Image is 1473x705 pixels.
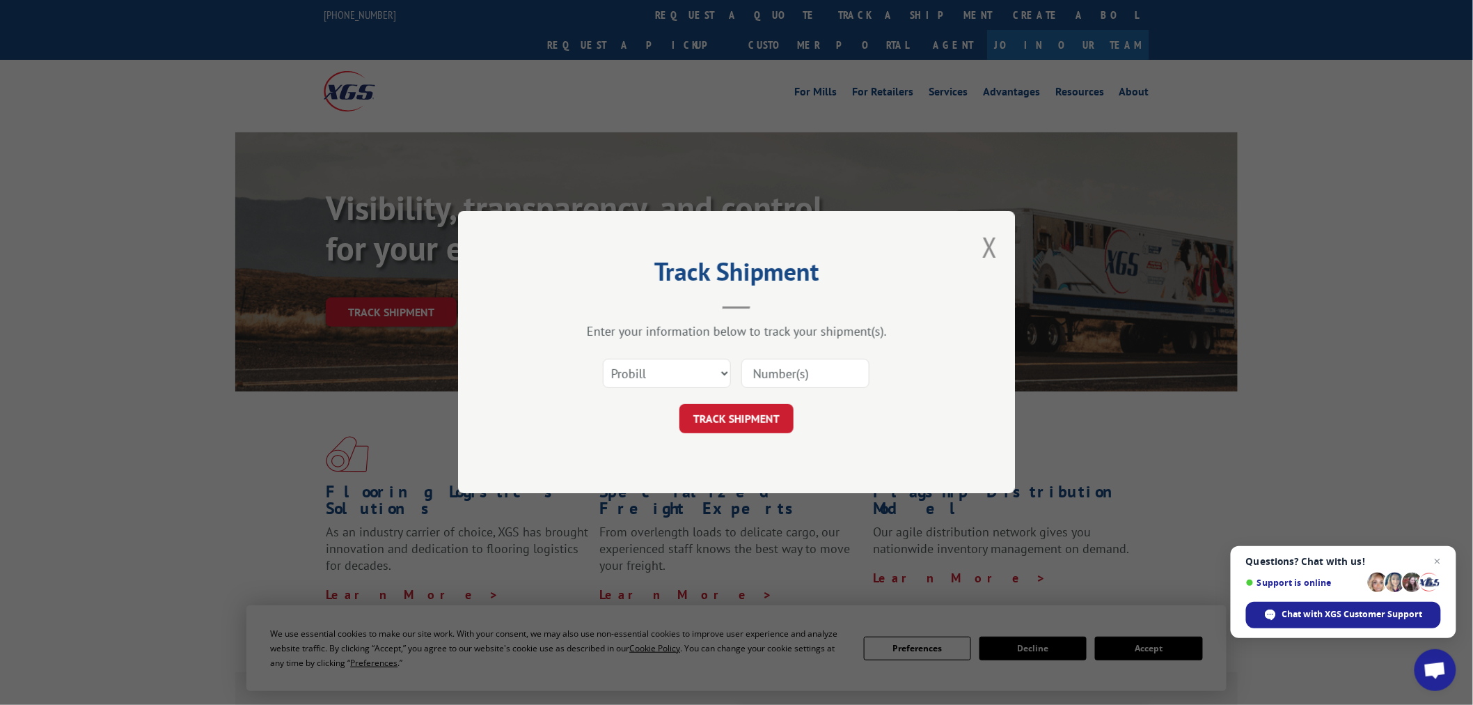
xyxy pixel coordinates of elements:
h2: Track Shipment [528,262,945,288]
div: Open chat [1415,649,1456,691]
div: Enter your information below to track your shipment(s). [528,324,945,340]
button: Close modal [982,228,998,265]
input: Number(s) [741,359,869,389]
button: TRACK SHIPMENT [679,405,794,434]
span: Chat with XGS Customer Support [1282,608,1423,621]
span: Close chat [1429,553,1446,570]
div: Chat with XGS Customer Support [1246,602,1441,628]
span: Questions? Chat with us! [1246,556,1441,567]
span: Support is online [1246,578,1363,588]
